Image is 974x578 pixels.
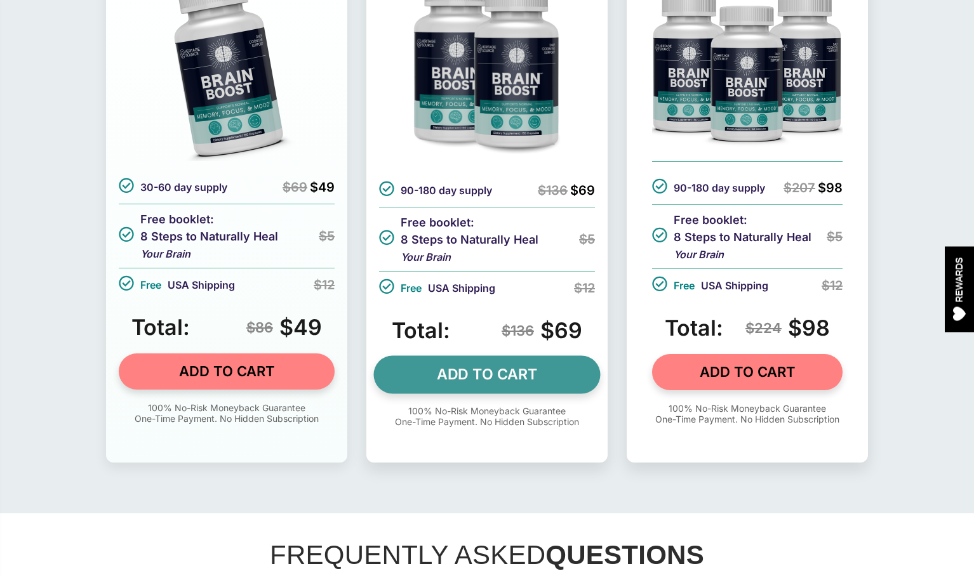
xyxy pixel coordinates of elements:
[545,540,704,570] strong: Questions
[784,180,815,195] span: $207
[652,354,843,390] a: ADD TO CART
[319,228,335,244] span: $5
[579,232,595,247] span: $5
[279,317,322,338] p: $49
[827,229,843,244] span: $5
[131,317,190,338] p: Total:
[246,320,273,334] span: $86
[379,181,492,200] div: 90-180 day supply
[574,280,595,296] span: $12
[374,355,601,393] a: ADD TO CART
[140,228,278,245] p: 8 Steps to Naturally Heal
[119,275,235,295] div: USA Shipping
[401,214,538,231] p: Free booklet:
[314,277,335,292] span: $12
[119,402,335,424] p: 100% No-Risk Moneyback Guarantee One-Time Payment. No Hidden Subscription
[745,321,782,335] span: $224
[119,353,335,390] a: ADD TO CART
[818,180,843,195] span: $98
[652,275,768,296] div: USA Shipping
[140,211,278,228] p: Free booklet:
[310,180,335,195] span: $49
[401,231,538,248] p: 8 Steps to Naturally Heal
[674,211,811,228] p: Free booklet:
[379,278,495,298] div: USA Shipping
[788,317,830,339] p: $98
[540,320,582,341] p: $69
[652,403,843,424] p: 100% No-Risk Moneyback Guarantee One-Time Payment. No Hidden Subscription
[140,247,190,260] em: Your Brain
[674,278,695,293] span: Free
[140,277,161,292] span: Free
[674,248,724,261] em: Your Brain
[570,183,595,198] span: $69
[538,183,568,198] span: $136
[652,178,765,197] div: 90-180 day supply
[119,178,227,197] div: 30-60 day supply
[401,280,422,296] span: Free
[392,320,450,341] p: Total:
[502,324,534,338] span: $136
[822,278,843,293] span: $12
[283,180,307,195] span: $69
[674,228,811,246] p: 8 Steps to Naturally Heal
[379,405,595,427] p: 100% No-Risk Moneyback Guarantee One-Time Payment. No Hidden Subscription
[665,317,723,339] p: Total:
[401,251,451,263] em: Your Brain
